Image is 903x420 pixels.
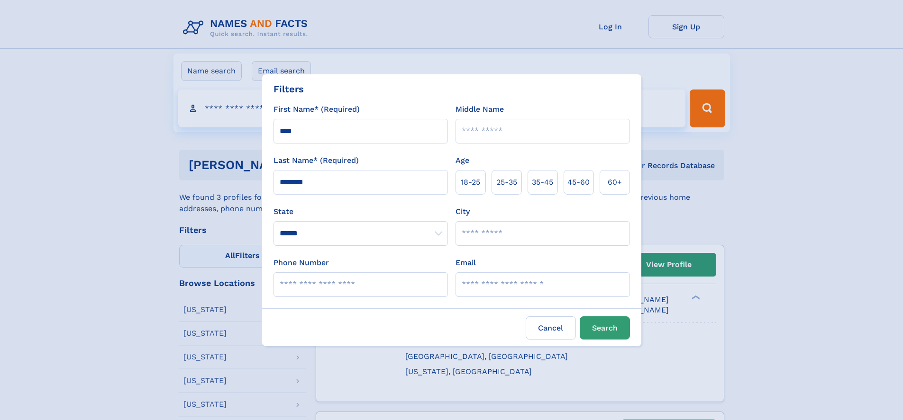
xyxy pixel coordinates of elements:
[456,206,470,217] label: City
[456,257,476,268] label: Email
[456,104,504,115] label: Middle Name
[526,316,576,340] label: Cancel
[274,257,329,268] label: Phone Number
[274,155,359,166] label: Last Name* (Required)
[274,206,448,217] label: State
[274,104,360,115] label: First Name* (Required)
[274,82,304,96] div: Filters
[456,155,469,166] label: Age
[461,177,480,188] span: 18‑25
[567,177,590,188] span: 45‑60
[580,316,630,340] button: Search
[496,177,517,188] span: 25‑35
[532,177,553,188] span: 35‑45
[608,177,622,188] span: 60+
